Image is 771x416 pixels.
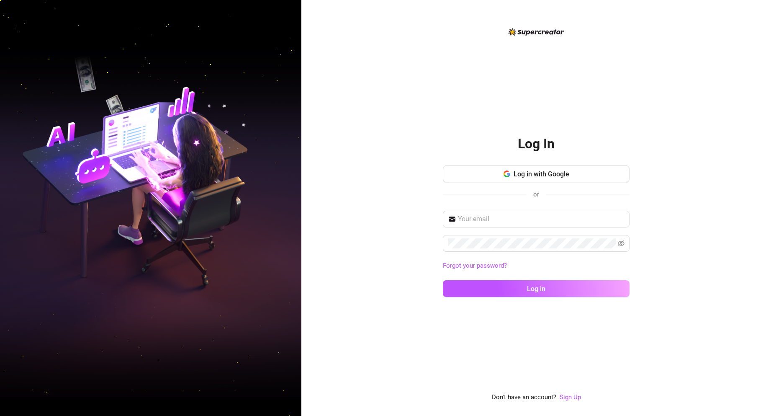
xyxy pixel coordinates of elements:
[443,280,630,297] button: Log in
[533,191,539,198] span: or
[492,393,556,403] span: Don't have an account?
[560,393,581,403] a: Sign Up
[443,261,630,271] a: Forgot your password?
[518,135,555,152] h2: Log In
[443,262,507,269] a: Forgot your password?
[443,165,630,182] button: Log in with Google
[527,285,545,293] span: Log in
[618,240,625,247] span: eye-invisible
[560,393,581,401] a: Sign Up
[509,28,564,36] img: logo-BBDzfeDw.svg
[458,214,625,224] input: Your email
[514,170,569,178] span: Log in with Google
